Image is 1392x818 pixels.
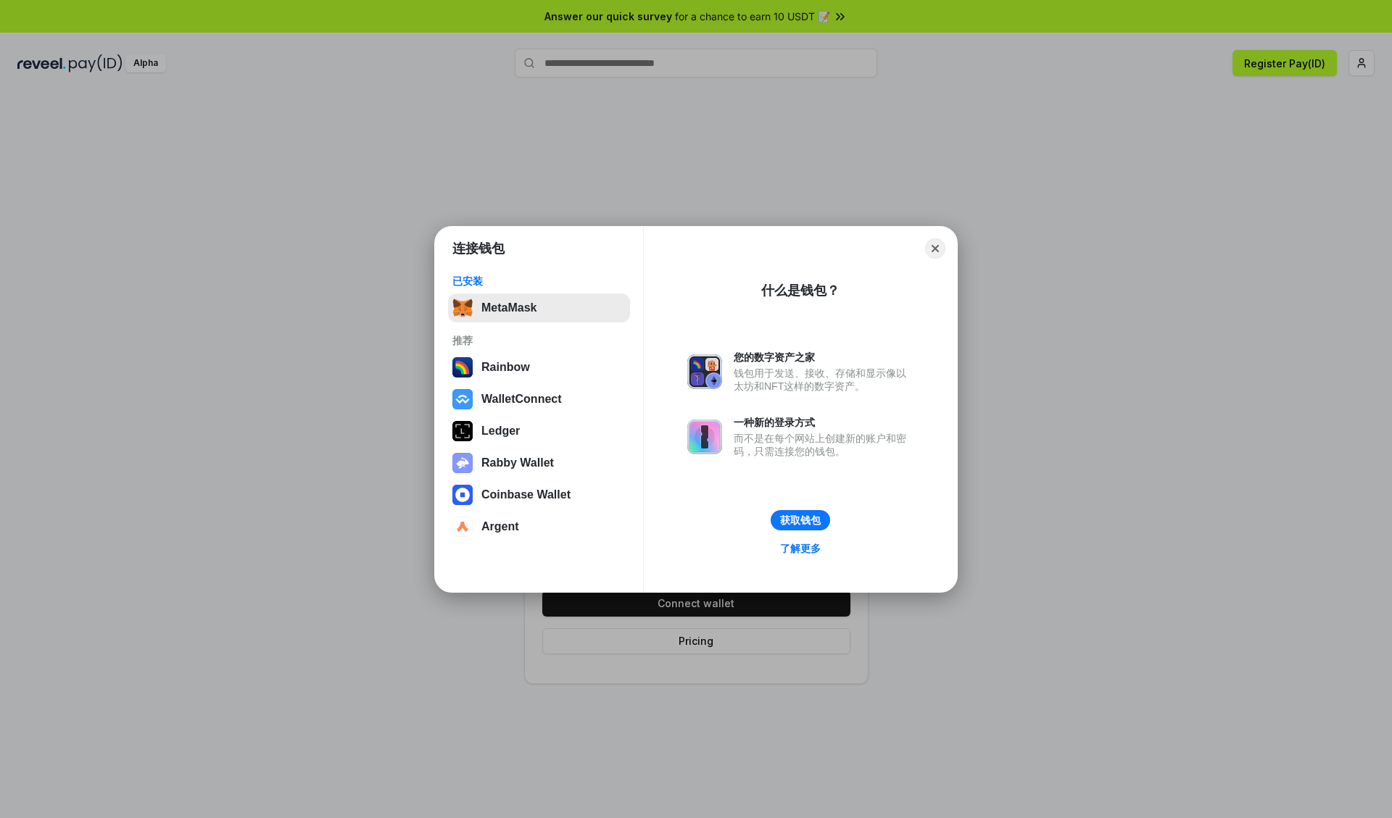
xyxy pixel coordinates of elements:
[771,539,829,558] a: 了解更多
[448,385,630,414] button: WalletConnect
[481,393,562,406] div: WalletConnect
[448,480,630,509] button: Coinbase Wallet
[734,416,913,429] div: 一种新的登录方式
[452,389,473,409] img: svg+xml,%3Csvg%20width%3D%2228%22%20height%3D%2228%22%20viewBox%3D%220%200%2028%2028%22%20fill%3D...
[448,512,630,541] button: Argent
[481,425,520,438] div: Ledger
[452,517,473,537] img: svg+xml,%3Csvg%20width%3D%2228%22%20height%3D%2228%22%20viewBox%3D%220%200%2028%2028%22%20fill%3D...
[448,293,630,322] button: MetaMask
[481,301,536,314] div: MetaMask
[734,432,913,458] div: 而不是在每个网站上创建新的账户和密码，只需连接您的钱包。
[452,240,505,257] h1: 连接钱包
[771,510,830,530] button: 获取钱包
[452,485,473,505] img: svg+xml,%3Csvg%20width%3D%2228%22%20height%3D%2228%22%20viewBox%3D%220%200%2028%2028%22%20fill%3D...
[448,353,630,382] button: Rainbow
[481,361,530,374] div: Rainbow
[734,367,913,393] div: 钱包用于发送、接收、存储和显示像以太坊和NFT这样的数字资产。
[452,334,626,347] div: 推荐
[452,453,473,473] img: svg+xml,%3Csvg%20xmlns%3D%22http%3A%2F%2Fwww.w3.org%2F2000%2Fsvg%22%20fill%3D%22none%22%20viewBox...
[734,351,913,364] div: 您的数字资产之家
[687,420,722,454] img: svg+xml,%3Csvg%20xmlns%3D%22http%3A%2F%2Fwww.w3.org%2F2000%2Fsvg%22%20fill%3D%22none%22%20viewBox...
[481,456,554,469] div: Rabby Wallet
[761,282,840,299] div: 什么是钱包？
[452,275,626,288] div: 已安装
[481,520,519,533] div: Argent
[452,421,473,441] img: svg+xml,%3Csvg%20xmlns%3D%22http%3A%2F%2Fwww.w3.org%2F2000%2Fsvg%22%20width%3D%2228%22%20height%3...
[780,514,821,527] div: 获取钱包
[452,298,473,318] img: svg+xml,%3Csvg%20fill%3D%22none%22%20height%3D%2233%22%20viewBox%3D%220%200%2035%2033%22%20width%...
[481,488,571,501] div: Coinbase Wallet
[687,354,722,389] img: svg+xml,%3Csvg%20xmlns%3D%22http%3A%2F%2Fwww.w3.org%2F2000%2Fsvg%22%20fill%3D%22none%22%20viewBox...
[448,448,630,477] button: Rabby Wallet
[448,417,630,446] button: Ledger
[452,357,473,377] img: svg+xml,%3Csvg%20width%3D%22120%22%20height%3D%22120%22%20viewBox%3D%220%200%20120%20120%22%20fil...
[780,542,821,555] div: 了解更多
[925,238,945,259] button: Close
